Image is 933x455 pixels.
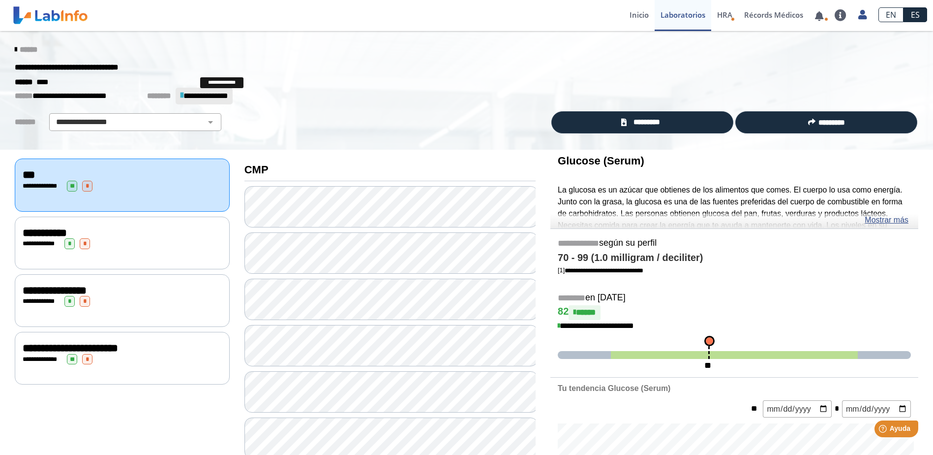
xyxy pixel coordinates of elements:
span: HRA [717,10,732,20]
h5: según su perfil [558,238,911,249]
a: ES [903,7,927,22]
b: Tu tendencia Glucose (Serum) [558,384,670,392]
a: Mostrar más [865,214,908,226]
a: EN [878,7,903,22]
p: La glucosa es un azúcar que obtienes de los alimentos que comes. El cuerpo lo usa como energía. J... [558,184,911,255]
a: [1] [558,266,643,274]
h4: 70 - 99 (1.0 milligram / deciliter) [558,252,911,264]
h5: en [DATE] [558,292,911,304]
iframe: Help widget launcher [845,417,922,444]
input: mm/dd/yyyy [842,400,911,418]
b: Glucose (Serum) [558,155,644,167]
b: CMP [244,163,269,176]
h4: 82 [558,305,911,320]
input: mm/dd/yyyy [763,400,832,418]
